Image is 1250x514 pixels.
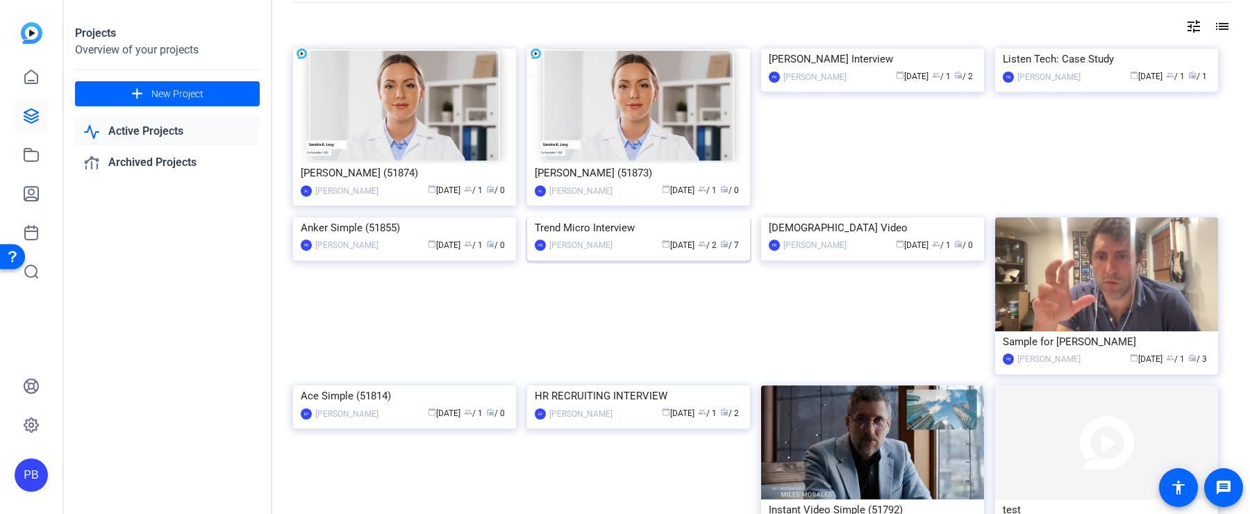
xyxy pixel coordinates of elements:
[75,117,260,146] a: Active Projects
[698,408,706,416] span: group
[1003,331,1210,352] div: Sample for [PERSON_NAME]
[428,240,460,250] span: [DATE]
[783,70,847,84] div: [PERSON_NAME]
[428,408,436,416] span: calendar_today
[535,240,546,251] div: PB
[535,385,742,406] div: HR RECRUITING INTERVIEW
[428,185,436,193] span: calendar_today
[464,185,472,193] span: group
[301,408,312,420] div: EF
[464,408,472,416] span: group
[428,185,460,195] span: [DATE]
[662,408,694,418] span: [DATE]
[783,238,847,252] div: [PERSON_NAME]
[549,407,612,421] div: [PERSON_NAME]
[698,240,706,248] span: group
[464,185,483,195] span: / 1
[1166,354,1185,364] span: / 1
[315,184,378,198] div: [PERSON_NAME]
[75,42,260,58] div: Overview of your projects
[486,408,505,418] span: / 0
[301,217,508,238] div: Anker Simple (51855)
[486,240,494,248] span: radio
[1017,352,1081,366] div: [PERSON_NAME]
[662,185,694,195] span: [DATE]
[769,240,780,251] div: PB
[315,407,378,421] div: [PERSON_NAME]
[428,408,460,418] span: [DATE]
[535,185,546,197] div: AL
[1185,18,1202,35] mat-icon: tune
[896,240,928,250] span: [DATE]
[301,163,508,183] div: [PERSON_NAME] (51874)
[698,408,717,418] span: / 1
[1188,354,1197,362] span: radio
[486,185,505,195] span: / 0
[1017,70,1081,84] div: [PERSON_NAME]
[769,217,976,238] div: [DEMOGRAPHIC_DATA] Video
[1212,18,1229,35] mat-icon: list
[75,25,260,42] div: Projects
[698,240,717,250] span: / 2
[932,240,951,250] span: / 1
[932,72,951,81] span: / 1
[1130,71,1138,79] span: calendar_today
[1166,72,1185,81] span: / 1
[954,240,962,248] span: radio
[662,240,670,248] span: calendar_today
[720,240,739,250] span: / 7
[15,458,48,492] div: PB
[549,238,612,252] div: [PERSON_NAME]
[535,408,546,420] div: EF
[128,85,146,103] mat-icon: add
[1166,71,1174,79] span: group
[698,185,706,193] span: group
[301,385,508,406] div: Ace Simple (51814)
[1130,72,1162,81] span: [DATE]
[662,185,670,193] span: calendar_today
[1130,354,1138,362] span: calendar_today
[662,240,694,250] span: [DATE]
[769,72,780,83] div: PB
[1130,354,1162,364] span: [DATE]
[549,184,612,198] div: [PERSON_NAME]
[896,240,904,248] span: calendar_today
[954,240,973,250] span: / 0
[428,240,436,248] span: calendar_today
[954,71,962,79] span: radio
[464,408,483,418] span: / 1
[486,185,494,193] span: radio
[1170,479,1187,496] mat-icon: accessibility
[75,149,260,177] a: Archived Projects
[151,87,203,101] span: New Project
[662,408,670,416] span: calendar_today
[769,49,976,69] div: [PERSON_NAME] Interview
[932,71,940,79] span: group
[896,72,928,81] span: [DATE]
[535,163,742,183] div: [PERSON_NAME] (51873)
[1003,49,1210,69] div: Listen Tech: Case Study
[698,185,717,195] span: / 1
[720,185,728,193] span: radio
[486,408,494,416] span: radio
[486,240,505,250] span: / 0
[535,217,742,238] div: Trend Micro Interview
[720,240,728,248] span: radio
[315,238,378,252] div: [PERSON_NAME]
[1188,72,1207,81] span: / 1
[720,408,728,416] span: radio
[1003,354,1014,365] div: PB
[1166,354,1174,362] span: group
[720,185,739,195] span: / 0
[464,240,472,248] span: group
[954,72,973,81] span: / 2
[1188,71,1197,79] span: radio
[464,240,483,250] span: / 1
[21,22,42,44] img: blue-gradient.svg
[301,240,312,251] div: PB
[1188,354,1207,364] span: / 3
[932,240,940,248] span: group
[1003,72,1014,83] div: PB
[301,185,312,197] div: AL
[75,81,260,106] button: New Project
